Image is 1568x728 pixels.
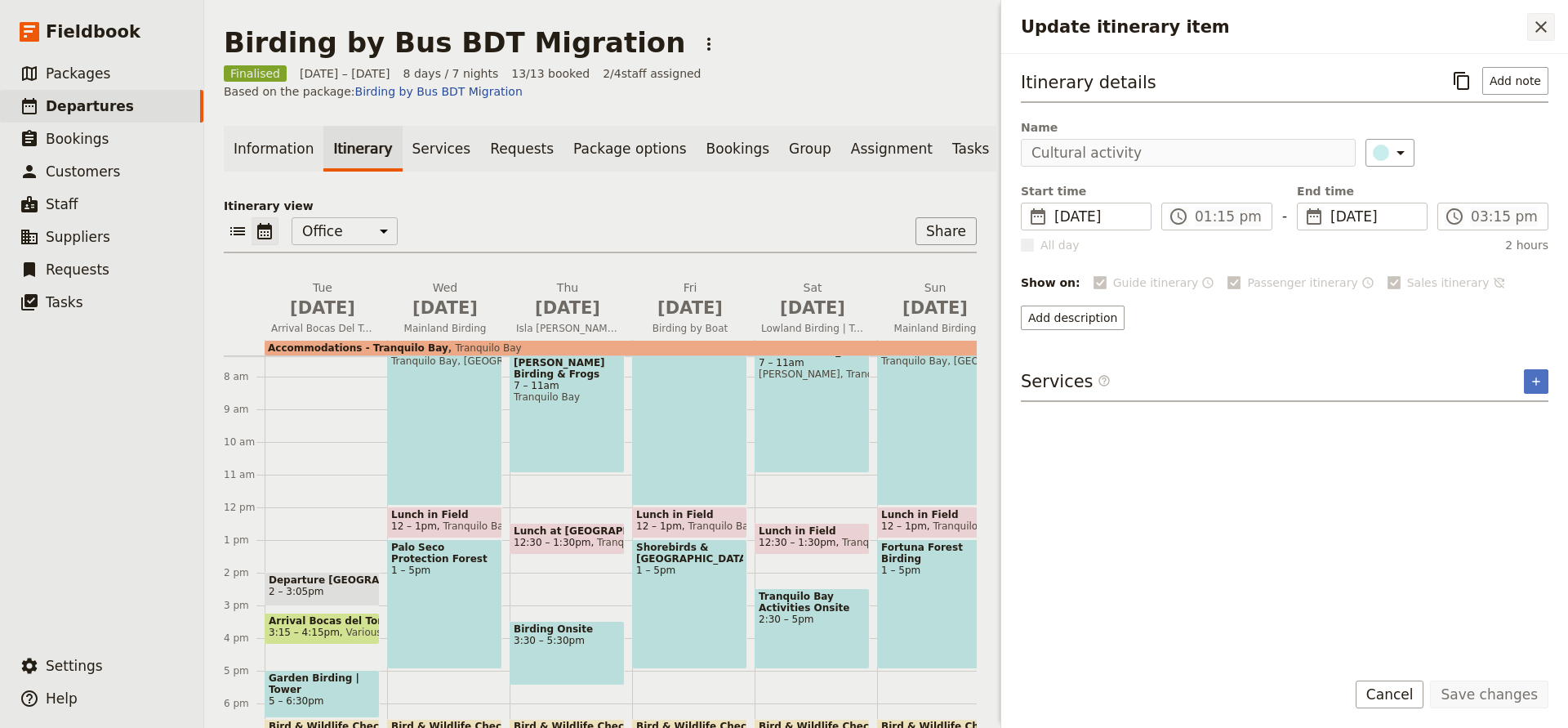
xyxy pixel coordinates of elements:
h2: Wed [394,279,497,320]
span: Tranquilo Bay [682,520,755,532]
span: 1 – 5pm [636,565,743,576]
span: Lunch in Field [881,509,988,520]
span: Name [1021,119,1356,136]
button: Add description [1021,306,1125,330]
h3: Services [1021,369,1111,394]
span: Isla [PERSON_NAME] Birding & Frogs [514,346,621,380]
span: - [1282,206,1287,230]
span: Tranquilo Bay [927,520,1000,532]
div: 3 pm [224,599,265,612]
div: 6 pm [224,697,265,710]
div: Arrival Bocas del Toro | Tranquilo Bay Orientation3:15 – 4:15pmVarious Bocas, Tranquilo Bay [265,613,380,645]
a: Information [224,126,323,172]
span: 1 – 5pm [391,565,498,576]
input: Name [1021,139,1356,167]
span: ​ [1028,207,1048,226]
span: 5 – 6:30pm [269,695,376,707]
span: 2 / 4 staff assigned [603,65,701,82]
button: Sun [DATE]Mainland Birding [877,279,1000,340]
div: Lunch in Field12 – 1pmTranquilo Bay [632,507,747,538]
div: Fortuna Forest Birding1 – 5pm [877,539,992,669]
div: ​ [1374,143,1410,163]
div: Lunch in Field12:30 – 1:30pmTranquilo Bay [755,523,870,555]
div: 5 pm [224,664,265,677]
span: All day [1040,237,1080,253]
button: Thu [DATE]Isla [PERSON_NAME] | Birding Onsite [510,279,632,340]
span: Lunch in Field [759,525,866,537]
button: Tue [DATE]Arrival Bocas Del Toro & Tranquilo Bay [265,279,387,340]
h2: Sun [884,279,987,320]
a: Birding by Bus BDT Migration [355,85,523,98]
button: Add note [1482,67,1548,95]
span: [DATE] [394,296,497,320]
div: Palo Seco Protection Forest1 – 5pm [387,539,502,669]
span: Based on the package: [224,83,523,100]
div: Lunch in Field12 – 1pmTranquilo Bay [387,507,502,538]
button: Time not shown on sales itinerary [1493,273,1506,293]
button: Calendar view [252,217,278,245]
div: Accommodations - Tranquilo BayTranquilo Bay [265,340,1245,355]
span: Lunch in Field [636,509,743,520]
div: 1 pm [224,534,265,547]
a: Requests [480,126,563,172]
span: End time [1297,183,1428,199]
span: [DATE] – [DATE] [300,65,390,82]
div: 9 am [224,403,265,416]
div: Lunch at [GEOGRAPHIC_DATA]12:30 – 1:30pmTranquilo Bay [510,523,625,555]
div: 2 pm [224,566,265,579]
span: Garden Birding | Tower [269,672,376,695]
span: [DATE] [761,296,864,320]
div: [GEOGRAPHIC_DATA]6:15am – 12pmTranquilo Bay [632,319,747,506]
button: Add service inclusion [1524,369,1548,394]
span: [DATE] [1054,207,1141,226]
input: ​ [1471,207,1538,226]
span: Tranquilo Bay [437,520,510,532]
span: Tranquilo Bay [514,391,621,403]
span: Birding Onsite [514,623,621,635]
span: Birding by Boat [632,322,748,335]
div: 11 am [224,468,265,481]
span: Sales itinerary [1407,275,1490,291]
span: 2 hours [1505,237,1548,253]
div: Palo Seco Protection Forest6:15am – 12pmTranquilo Bay, [GEOGRAPHIC_DATA] Tours [387,319,502,506]
button: List view [224,217,252,245]
span: Bookings [46,131,109,147]
button: Time shown on guide itinerary [1201,273,1214,293]
div: Birding Onsite3:30 – 5:30pm [510,621,625,686]
span: Tranquilo Bay [835,537,908,548]
span: Customers [46,163,120,180]
span: 12:30 – 1:30pm [759,537,835,548]
span: 7 – 11am [759,357,866,368]
div: Shorebirds & [GEOGRAPHIC_DATA]1 – 5pm [632,539,747,669]
span: Requests [46,261,109,278]
span: 12:30 – 1:30pm [514,537,590,548]
span: Palo Seco Protection Forest [391,542,498,565]
span: Staff [46,196,78,212]
span: Accommodations - Tranquilo Bay [268,342,448,354]
span: 8 days / 7 nights [403,65,499,82]
span: 2 – 3:05pm [269,586,324,597]
button: Copy itinerary item [1448,67,1476,95]
div: 12 pm [224,501,265,514]
div: Show on: [1021,275,1080,291]
h2: Tue [271,279,374,320]
span: Tranquilo Bay, [GEOGRAPHIC_DATA] Tours [391,355,498,367]
button: Sat [DATE]Lowland Birding | Tranquilo Bay [755,279,877,340]
span: Tasks [46,294,83,310]
span: 7 – 11am [514,380,621,391]
h3: Itinerary details [1021,70,1156,95]
span: 12 – 1pm [881,520,927,532]
span: ​ [1098,374,1111,387]
span: Tranquilo Bay, [GEOGRAPHIC_DATA] Tours [881,355,988,367]
span: Passenger itinerary [1247,275,1357,291]
span: [DATE] [516,296,619,320]
h2: Fri [639,279,742,320]
span: Fieldbook [46,20,140,44]
button: Actions [695,30,723,58]
h2: Sat [761,279,864,320]
span: ​ [1445,207,1464,226]
span: 12 – 1pm [636,520,682,532]
span: [DATE] [1330,207,1417,226]
h2: Update itinerary item [1021,15,1527,39]
span: Mainland Birding [877,322,993,335]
